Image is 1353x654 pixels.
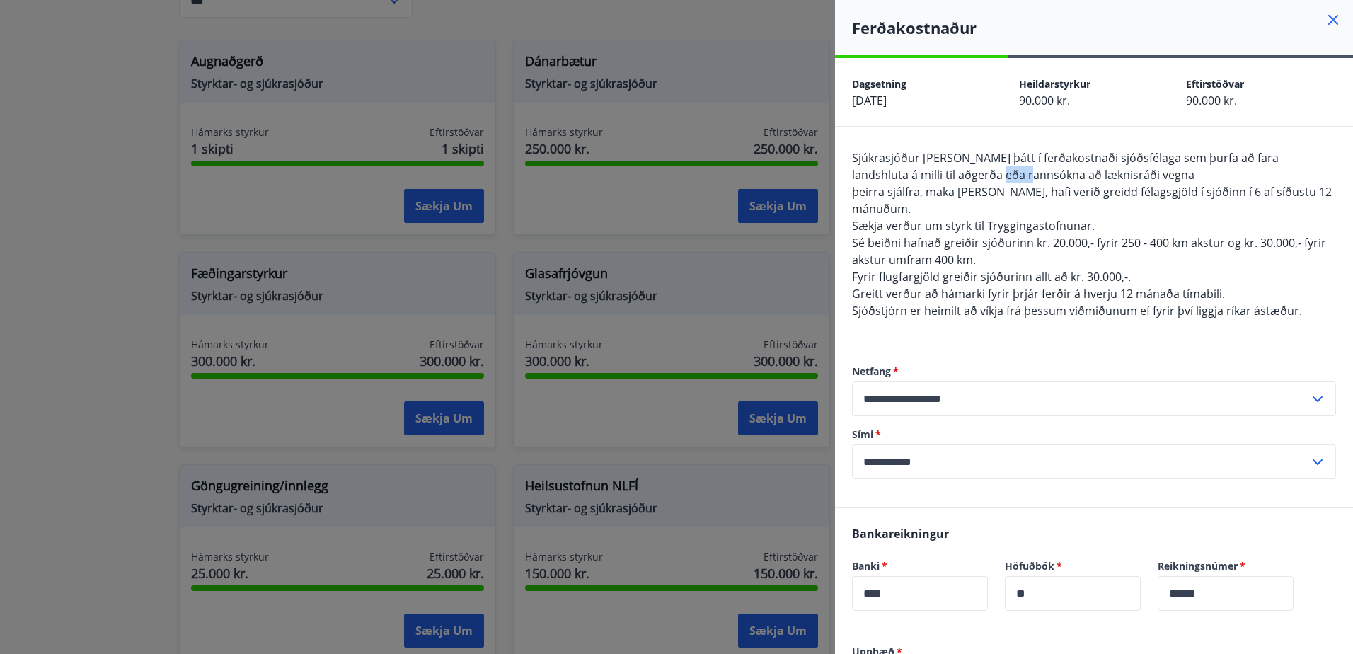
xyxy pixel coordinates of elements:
span: Bankareikningur [852,526,949,541]
span: Sé beiðni hafnað greiðir sjóðurinn kr. 20.000,- fyrir 250 - 400 km akstur og kr. 30.000,- fyrir a... [852,235,1326,268]
span: 90.000 kr. [1019,93,1070,108]
span: Sækja verður um styrk til Tryggingastofnunar. [852,218,1095,234]
span: Dagsetning [852,77,906,91]
span: Heildarstyrkur [1019,77,1090,91]
span: Greitt verður að hámarki fyrir þrjár ferðir á hverju 12 mánaða tímabili. [852,286,1225,302]
label: Netfang [852,365,1336,379]
span: þeirra sjálfra, maka [PERSON_NAME], hafi verið greidd félagsgjöld í sjóðinn í 6 af síðustu 12 mán... [852,184,1332,217]
label: Banki [852,559,988,573]
label: Höfuðbók [1005,559,1141,573]
span: Sjóðstjórn er heimilt að víkja frá þessum viðmiðunum ef fyrir því liggja ríkar ástæður. [852,303,1302,319]
span: Fyrir flugfargjöld greiðir sjóðurinn allt að kr. 30.000,-. [852,269,1131,285]
span: [DATE] [852,93,887,108]
h4: Ferðakostnaður [852,17,1353,38]
span: Eftirstöðvar [1186,77,1244,91]
span: 90.000 kr. [1186,93,1237,108]
label: Sími [852,428,1336,442]
label: Reikningsnúmer [1158,559,1294,573]
span: Sjúkrasjóður [PERSON_NAME] þátt í ferðakostnaði sjóðsfélaga sem þurfa að fara landshluta á milli ... [852,150,1279,183]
